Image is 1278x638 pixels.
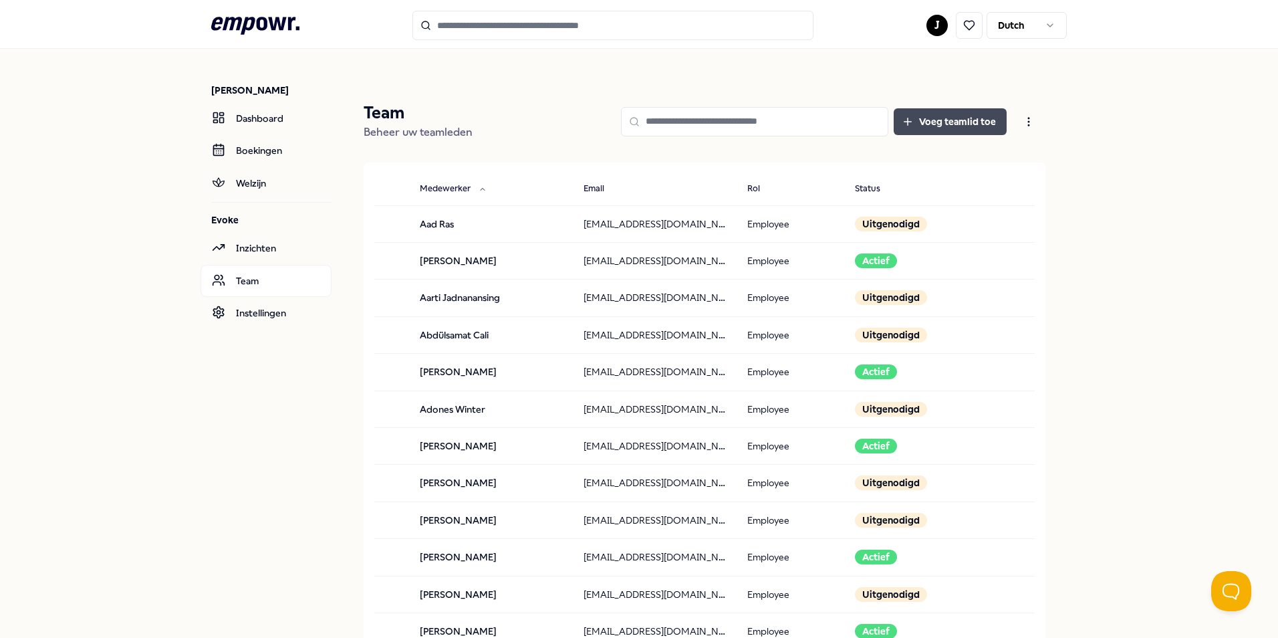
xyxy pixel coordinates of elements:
p: Team [364,102,473,124]
a: Boekingen [201,134,332,167]
div: Uitgenodigd [855,328,927,342]
div: Uitgenodigd [855,513,927,528]
td: Employee [737,242,845,279]
button: Email [573,176,631,203]
div: Uitgenodigd [855,475,927,490]
button: Status [844,176,907,203]
td: Employee [737,205,845,242]
td: Employee [737,502,845,538]
td: [PERSON_NAME] [409,354,573,391]
td: Employee [737,427,845,464]
td: [EMAIL_ADDRESS][DOMAIN_NAME] [573,539,737,576]
td: [EMAIL_ADDRESS][DOMAIN_NAME] [573,427,737,464]
a: Instellingen [201,297,332,329]
td: [EMAIL_ADDRESS][DOMAIN_NAME] [573,465,737,502]
iframe: Help Scout Beacon - Open [1211,571,1251,611]
td: Employee [737,465,845,502]
button: Rol [737,176,787,203]
p: [PERSON_NAME] [211,84,332,97]
span: Beheer uw teamleden [364,126,473,138]
td: [EMAIL_ADDRESS][DOMAIN_NAME] [573,205,737,242]
td: [PERSON_NAME] [409,502,573,538]
td: Employee [737,391,845,427]
td: Employee [737,316,845,353]
div: Actief [855,550,897,564]
td: [PERSON_NAME] [409,242,573,279]
div: Uitgenodigd [855,217,927,231]
td: Employee [737,280,845,316]
div: Uitgenodigd [855,290,927,305]
td: [EMAIL_ADDRESS][DOMAIN_NAME] [573,354,737,391]
td: Employee [737,354,845,391]
td: [EMAIL_ADDRESS][DOMAIN_NAME] [573,242,737,279]
td: [PERSON_NAME] [409,427,573,464]
button: Open menu [1012,108,1045,135]
div: Uitgenodigd [855,402,927,417]
div: Actief [855,364,897,379]
button: J [926,15,948,36]
td: Adones Winter [409,391,573,427]
input: Search for products, categories or subcategories [412,11,813,40]
td: Abdülsamat Cali [409,316,573,353]
div: Actief [855,439,897,453]
button: Medewerker [409,176,497,203]
button: Voeg teamlid toe [894,108,1007,135]
p: Evoke [211,213,332,227]
td: [EMAIL_ADDRESS][DOMAIN_NAME] [573,502,737,538]
td: Aarti Jadnanansing [409,280,573,316]
td: [PERSON_NAME] [409,465,573,502]
td: [EMAIL_ADDRESS][DOMAIN_NAME] [573,316,737,353]
a: Dashboard [201,102,332,134]
td: [EMAIL_ADDRESS][DOMAIN_NAME] [573,391,737,427]
div: Actief [855,253,897,268]
a: Inzichten [201,232,332,264]
td: Employee [737,539,845,576]
td: [EMAIL_ADDRESS][DOMAIN_NAME] [573,280,737,316]
a: Team [201,265,332,297]
a: Welzijn [201,167,332,199]
td: [PERSON_NAME] [409,539,573,576]
td: Aad Ras [409,205,573,242]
